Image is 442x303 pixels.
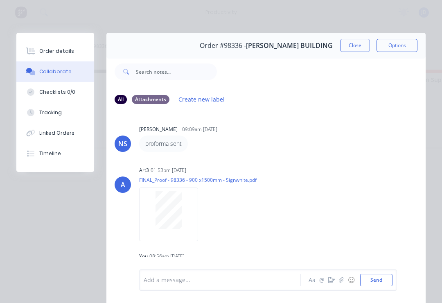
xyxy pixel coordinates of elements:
[200,42,246,50] span: Order #98336 -
[39,109,62,116] div: Tracking
[16,41,94,61] button: Order details
[39,129,74,137] div: Linked Orders
[118,139,127,149] div: NS
[340,39,370,52] button: Close
[346,275,356,285] button: ☺
[139,176,257,183] p: FINAL_Proof - 98336 - 900 x1500mm - Signwhite.pdf
[16,143,94,164] button: Timeline
[246,42,333,50] span: [PERSON_NAME] BUILDING
[16,123,94,143] button: Linked Orders
[136,63,217,80] input: Search notes...
[307,275,317,285] button: Aa
[139,167,149,174] div: art3
[145,140,182,148] p: proforma sent
[121,180,125,190] div: A
[151,167,186,174] div: 01:53pm [DATE]
[39,47,74,55] div: Order details
[139,126,178,133] div: [PERSON_NAME]
[39,88,75,96] div: Checklists 0/0
[16,102,94,123] button: Tracking
[39,68,72,75] div: Collaborate
[174,94,229,105] button: Create new label
[360,274,392,286] button: Send
[39,150,61,157] div: Timeline
[16,82,94,102] button: Checklists 0/0
[132,95,169,104] div: Attachments
[149,253,185,260] div: 08:56am [DATE]
[139,253,148,260] div: You
[317,275,327,285] button: @
[179,126,217,133] div: - 09:09am [DATE]
[115,95,127,104] div: All
[377,39,417,52] button: Options
[16,61,94,82] button: Collaborate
